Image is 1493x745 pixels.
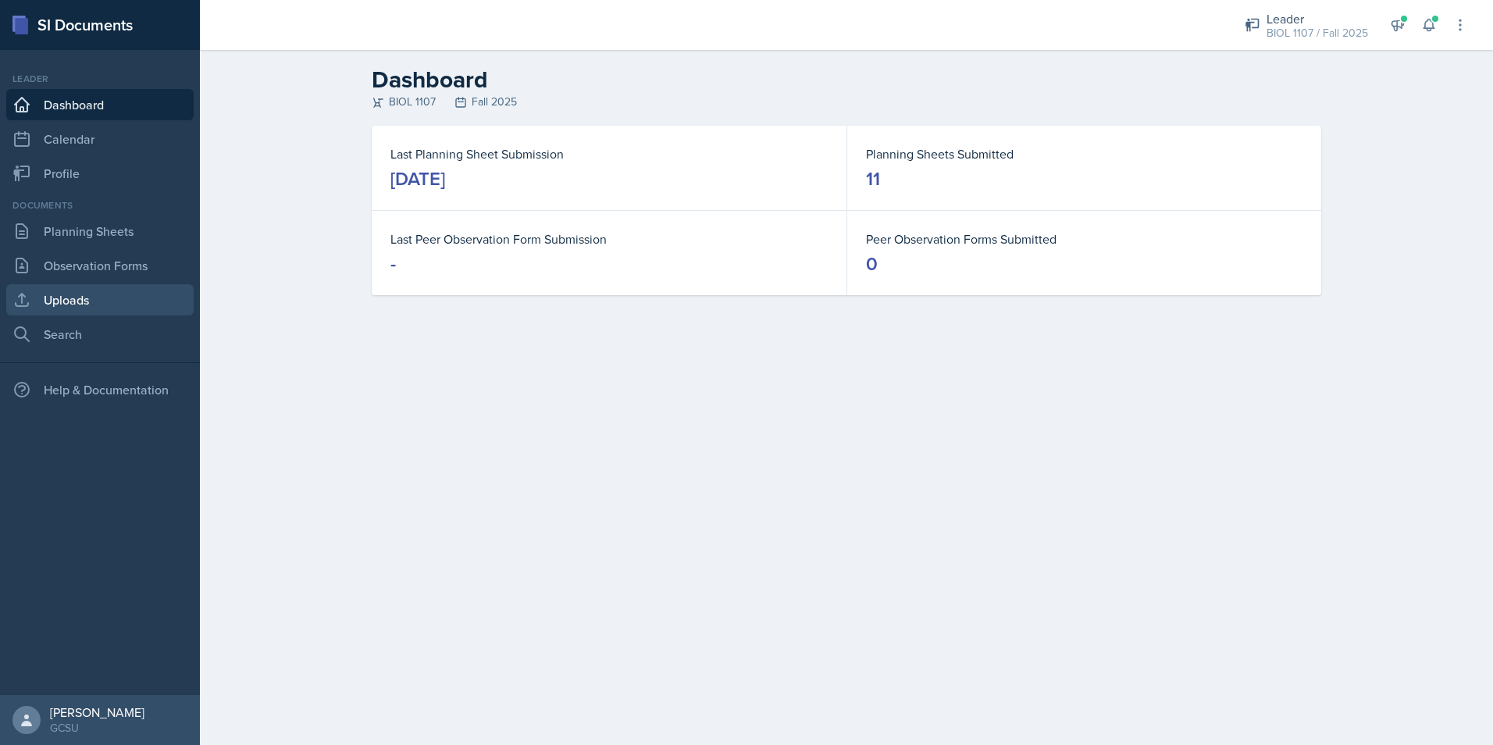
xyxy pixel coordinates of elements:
[372,66,1321,94] h2: Dashboard
[6,374,194,405] div: Help & Documentation
[390,144,828,163] dt: Last Planning Sheet Submission
[6,284,194,315] a: Uploads
[6,123,194,155] a: Calendar
[6,158,194,189] a: Profile
[866,166,880,191] div: 11
[1267,25,1368,41] div: BIOL 1107 / Fall 2025
[390,251,396,276] div: -
[6,216,194,247] a: Planning Sheets
[866,251,878,276] div: 0
[390,166,445,191] div: [DATE]
[6,89,194,120] a: Dashboard
[866,230,1302,248] dt: Peer Observation Forms Submitted
[6,250,194,281] a: Observation Forms
[50,720,144,736] div: GCSU
[6,72,194,86] div: Leader
[50,704,144,720] div: [PERSON_NAME]
[1267,9,1368,28] div: Leader
[372,94,1321,110] div: BIOL 1107 Fall 2025
[390,230,828,248] dt: Last Peer Observation Form Submission
[6,319,194,350] a: Search
[6,198,194,212] div: Documents
[866,144,1302,163] dt: Planning Sheets Submitted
